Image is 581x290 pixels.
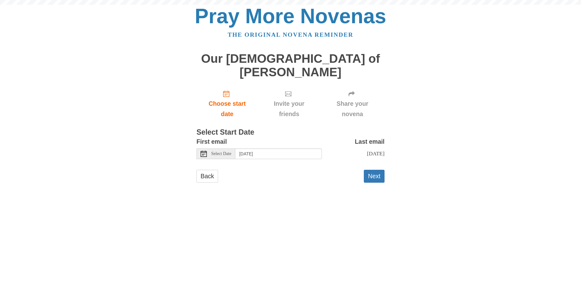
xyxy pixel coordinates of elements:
[196,137,227,147] label: First email
[196,170,218,183] a: Back
[320,85,385,122] div: Click "Next" to confirm your start date first.
[258,85,320,122] div: Click "Next" to confirm your start date first.
[364,170,385,183] button: Next
[355,137,385,147] label: Last email
[196,85,258,122] a: Choose start date
[228,31,353,38] a: The original novena reminder
[211,152,231,156] span: Select Date
[196,128,385,137] h3: Select Start Date
[195,4,386,28] a: Pray More Novenas
[196,52,385,79] h1: Our [DEMOGRAPHIC_DATA] of [PERSON_NAME]
[367,150,385,157] span: [DATE]
[327,99,378,119] span: Share your novena
[203,99,252,119] span: Choose start date
[264,99,314,119] span: Invite your friends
